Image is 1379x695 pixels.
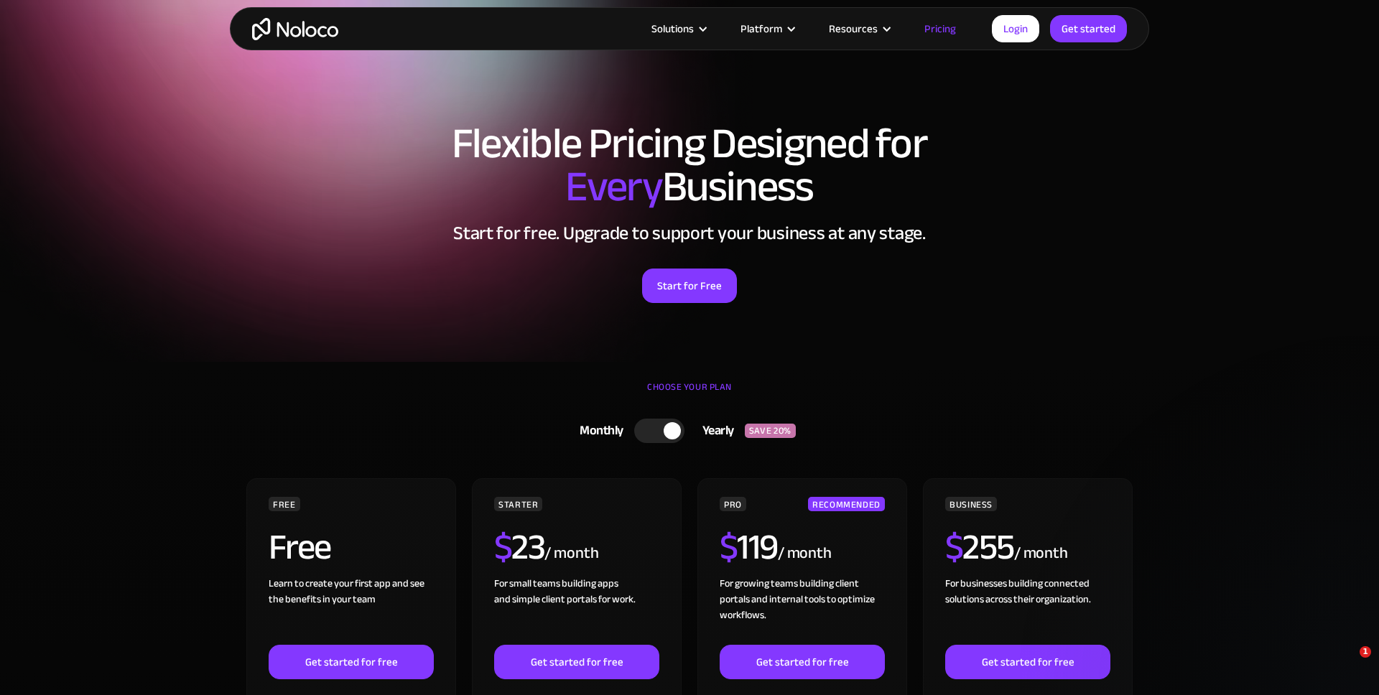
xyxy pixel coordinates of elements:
[684,420,745,442] div: Yearly
[651,19,694,38] div: Solutions
[1330,646,1365,681] iframe: Intercom live chat
[720,645,885,679] a: Get started for free
[494,645,659,679] a: Get started for free
[906,19,974,38] a: Pricing
[945,497,997,511] div: BUSINESS
[562,420,634,442] div: Monthly
[945,576,1110,645] div: For businesses building connected solutions across their organization. ‍
[633,19,723,38] div: Solutions
[1360,646,1371,658] span: 1
[494,497,542,511] div: STARTER
[269,576,434,645] div: Learn to create your first app and see the benefits in your team ‍
[945,529,1014,565] h2: 255
[720,529,778,565] h2: 119
[494,513,512,581] span: $
[740,19,782,38] div: Platform
[720,513,738,581] span: $
[544,542,598,565] div: / month
[720,576,885,645] div: For growing teams building client portals and internal tools to optimize workflows.
[269,645,434,679] a: Get started for free
[808,497,885,511] div: RECOMMENDED
[252,18,338,40] a: home
[269,497,300,511] div: FREE
[494,576,659,645] div: For small teams building apps and simple client portals for work. ‍
[992,15,1039,42] a: Login
[829,19,878,38] div: Resources
[244,223,1135,244] h2: Start for free. Upgrade to support your business at any stage.
[565,146,662,227] span: Every
[1014,542,1068,565] div: / month
[723,19,811,38] div: Platform
[494,529,545,565] h2: 23
[811,19,906,38] div: Resources
[642,269,737,303] a: Start for Free
[745,424,796,438] div: SAVE 20%
[720,497,746,511] div: PRO
[269,529,331,565] h2: Free
[945,645,1110,679] a: Get started for free
[1050,15,1127,42] a: Get started
[945,513,963,581] span: $
[244,122,1135,208] h1: Flexible Pricing Designed for Business
[244,376,1135,412] div: CHOOSE YOUR PLAN
[778,542,832,565] div: / month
